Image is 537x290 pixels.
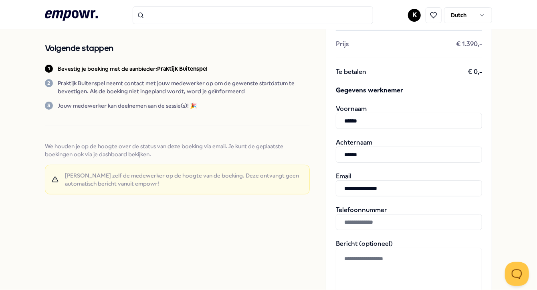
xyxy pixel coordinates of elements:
p: Bevestig je boeking met de aanbieder: [58,65,208,73]
h2: Volgende stappen [45,42,310,55]
div: Achternaam [336,139,482,163]
iframe: Help Scout Beacon - Open [505,262,529,286]
div: 1 [45,65,53,73]
span: € 0,- [468,68,482,76]
span: € 1.390,- [456,40,482,48]
b: Praktijk Buitenspel [157,65,208,72]
button: K [408,9,421,22]
div: Voornaam [336,105,482,129]
div: 2 [45,79,53,87]
div: Email [336,172,482,196]
div: 3 [45,102,53,110]
span: Te betalen [336,68,366,76]
input: Search for products, categories or subcategories [133,6,373,24]
span: We houden je op de hoogte over de status van deze boeking via email. Je kunt de geplaatste boekin... [45,142,310,158]
span: [PERSON_NAME] zelf de medewerker op de hoogte van de boeking. Deze ontvangt geen automatisch beri... [65,172,303,188]
span: Gegevens werknemer [336,86,482,95]
p: Jouw medewerker kan deelnemen aan de sessie(s)! 🎉 [58,102,197,110]
span: Prijs [336,40,349,48]
div: Telefoonnummer [336,206,482,230]
p: Praktijk Buitenspel neemt contact met jouw medewerker op om de gewenste startdatum te bevestigen.... [58,79,310,95]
